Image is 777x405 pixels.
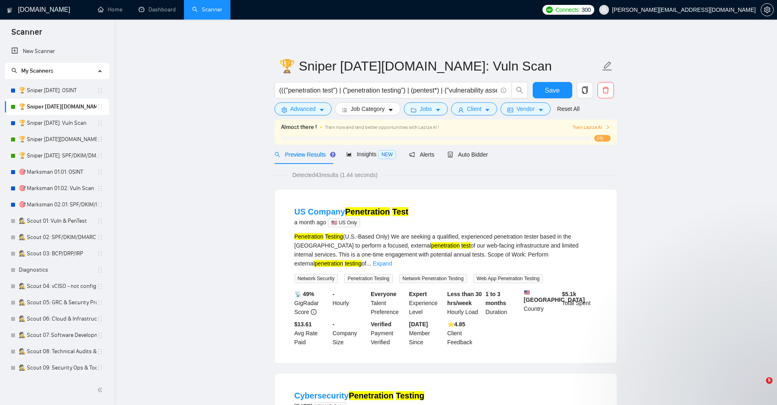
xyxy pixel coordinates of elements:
[522,290,560,316] div: Country
[598,86,613,94] span: delete
[97,153,103,159] span: holder
[346,151,396,157] span: Insights
[435,107,441,113] span: caret-down
[451,102,498,115] button: userClientcaret-down
[274,102,332,115] button: settingAdvancedcaret-down
[21,67,53,74] span: My Scanners
[97,87,103,94] span: holder
[467,104,482,113] span: Client
[5,26,49,43] span: Scanner
[274,152,280,157] span: search
[524,290,530,295] img: 🇺🇸
[5,360,109,376] li: 🕵️ Scout 09: Security Ops & Tooling - not configed
[447,152,453,157] span: robot
[19,229,97,246] a: 🕵️ Scout 02: SPF/DKIM/DMARC
[349,391,394,400] mark: Penetration
[294,207,409,216] a: US CompanyPenetration Test
[19,246,97,262] a: 🕵️ Scout 03: BCP/DRP/IRP
[294,233,324,240] mark: Penetration
[5,294,109,311] li: 🕵️ Scout 05: GRC & Security Program - not configed
[411,107,416,113] span: folder
[332,321,334,328] b: -
[5,43,109,60] li: New Scanner
[573,124,610,131] button: Train Laziza AI
[19,327,97,343] a: 🕵️ Scout 07: Software Development - not configed
[556,5,580,14] span: Connects:
[19,197,97,213] a: 🎯 Marksman 02.01: SPF/DKIM/DMARC
[97,185,103,192] span: holder
[97,169,103,175] span: holder
[5,262,109,278] li: Diagnostics
[19,131,97,148] a: 🏆 Sniper [DATE][DOMAIN_NAME]: SPF/DKIM/DMARC
[7,4,13,17] img: logo
[447,321,465,328] b: ⭐️ 4.85
[524,290,585,303] b: [GEOGRAPHIC_DATA]
[5,180,109,197] li: 🎯 Marksman 01.02: Vuln Scan
[594,135,611,142] span: 0%
[19,360,97,376] a: 🕵️ Scout 09: Security Ops & Tooling - not configed
[11,67,53,74] span: My Scanners
[311,309,317,315] span: info-circle
[5,148,109,164] li: 🏆 Sniper 02.01.01: SPF/DKIM/DMARC
[602,61,613,71] span: edit
[407,320,446,347] div: Member Since
[97,136,103,143] span: holder
[351,104,385,113] span: Job Category
[97,283,103,290] span: holder
[325,124,439,130] span: Train now and land better opportunities with Laziza AI !
[371,321,392,328] b: Verified
[582,5,591,14] span: 300
[484,290,522,316] div: Duration
[11,43,102,60] a: New Scanner
[19,343,97,360] a: 🕵️ Scout 08: Technical Audits & Assessments - not configed
[431,242,460,249] mark: penetration
[97,299,103,306] span: holder
[97,316,103,322] span: holder
[319,107,325,113] span: caret-down
[749,377,769,397] iframe: Intercom live chat
[5,164,109,180] li: 🎯 Marksman 01.01: OSINT
[533,82,572,98] button: Save
[19,213,97,229] a: 🕵️ Scout 01: Vuln & PenTest
[512,86,527,94] span: search
[5,115,109,131] li: 🏆 Sniper 01.02.01: Vuln Scan
[366,260,371,267] span: ...
[19,262,97,278] a: Diagnostics
[5,197,109,213] li: 🎯 Marksman 02.01: SPF/DKIM/DMARC
[5,327,109,343] li: 🕵️ Scout 07: Software Development - not configed
[399,274,467,283] span: Network Penetration Testing
[447,291,482,306] b: Less than 30 hrs/week
[388,107,394,113] span: caret-down
[369,290,407,316] div: Talent Preference
[279,56,600,76] input: Scanner name...
[5,229,109,246] li: 🕵️ Scout 02: SPF/DKIM/DMARC
[516,104,534,113] span: Vendor
[19,148,97,164] a: 🏆 Sniper [DATE]: SPF/DKIM/DMARC
[342,107,348,113] span: bars
[97,386,105,394] span: double-left
[329,151,336,158] div: Tooltip anchor
[97,365,103,371] span: holder
[761,7,774,13] a: setting
[19,99,97,115] a: 🏆 Sniper [DATE][DOMAIN_NAME]: Vuln Scan
[19,311,97,327] a: 🕵️ Scout 06: Cloud & Infrastructure - not configed
[409,321,428,328] b: [DATE]
[294,321,312,328] b: $13.61
[545,85,560,95] span: Save
[325,233,343,240] mark: Testing
[293,290,331,316] div: GigRadar Score
[577,82,593,98] button: copy
[446,290,484,316] div: Hourly Load
[97,201,103,208] span: holder
[546,7,553,13] img: upwork-logo.png
[328,218,360,227] span: 🇺🇸 US Only
[335,102,401,115] button: barsJob Categorycaret-down
[396,391,425,400] mark: Testing
[294,232,597,268] div: (U.S.-Based Only) We are seeking a qualified, experienced penetration tester based in the [GEOGRA...
[5,278,109,294] li: 🕵️ Scout 04: vCISO - not configed
[500,102,550,115] button: idcardVendorcaret-down
[501,88,506,93] span: info-circle
[371,291,396,297] b: Everyone
[557,104,580,113] a: Reset All
[420,104,432,113] span: Jobs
